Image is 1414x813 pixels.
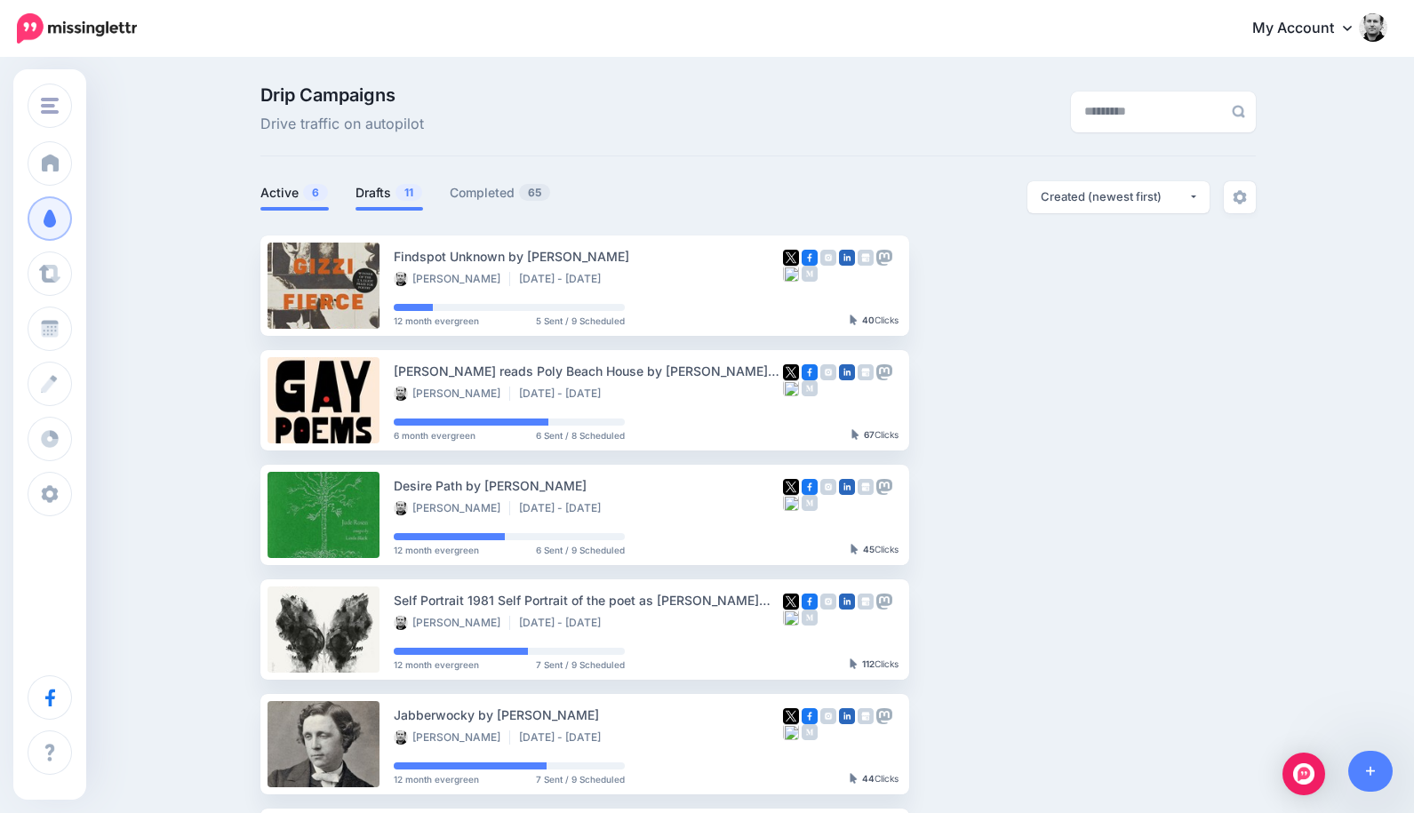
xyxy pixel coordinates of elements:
b: 44 [862,773,875,784]
img: linkedin-square.png [839,594,855,610]
img: medium-grey-square.png [802,266,818,282]
img: facebook-square.png [802,364,818,380]
li: [DATE] - [DATE] [519,387,610,401]
div: Clicks [850,315,899,326]
img: linkedin-square.png [839,479,855,495]
li: [DATE] - [DATE] [519,616,610,630]
img: mastodon-grey-square.png [876,479,892,495]
b: 45 [863,544,875,554]
img: twitter-square.png [783,594,799,610]
div: Self Portrait 1981 Self Portrait of the poet as [PERSON_NAME] 1982 by [PERSON_NAME] [394,590,783,610]
span: Drip Campaigns [260,86,424,104]
b: 112 [862,658,875,669]
img: linkedin-square.png [839,708,855,724]
img: google_business-grey-square.png [858,364,874,380]
div: Desire Path by [PERSON_NAME] [394,475,783,496]
img: bluesky-grey-square.png [783,724,799,740]
img: linkedin-square.png [839,364,855,380]
img: instagram-grey-square.png [820,594,836,610]
li: [PERSON_NAME] [394,730,510,745]
img: twitter-square.png [783,364,799,380]
img: pointer-grey-darker.png [850,315,858,325]
img: facebook-square.png [802,594,818,610]
li: [DATE] - [DATE] [519,272,610,286]
a: Active6 [260,182,329,203]
li: [PERSON_NAME] [394,272,510,286]
div: Created (newest first) [1041,188,1188,205]
span: 12 month evergreen [394,316,479,325]
span: 12 month evergreen [394,546,479,554]
div: Jabberwocky by [PERSON_NAME] [394,705,783,725]
span: 6 month evergreen [394,431,475,440]
li: [PERSON_NAME] [394,501,510,515]
img: google_business-grey-square.png [858,708,874,724]
img: linkedin-square.png [839,250,855,266]
span: 12 month evergreen [394,660,479,669]
span: 5 Sent / 9 Scheduled [536,316,625,325]
span: 11 [395,184,422,201]
img: medium-grey-square.png [802,380,818,396]
div: Findspot Unknown by [PERSON_NAME] [394,246,783,267]
li: [DATE] - [DATE] [519,501,610,515]
img: mastodon-grey-square.png [876,708,892,724]
div: Clicks [850,659,899,670]
img: pointer-grey-darker.png [851,544,859,554]
button: Created (newest first) [1027,181,1210,213]
img: mastodon-grey-square.png [876,594,892,610]
li: [PERSON_NAME] [394,387,510,401]
img: settings-grey.png [1233,190,1247,204]
span: 7 Sent / 9 Scheduled [536,775,625,784]
img: bluesky-grey-square.png [783,495,799,511]
img: medium-grey-square.png [802,724,818,740]
img: twitter-square.png [783,250,799,266]
img: google_business-grey-square.png [858,479,874,495]
img: instagram-grey-square.png [820,708,836,724]
span: 65 [519,184,550,201]
img: mastodon-grey-square.png [876,364,892,380]
li: [PERSON_NAME] [394,616,510,630]
div: Clicks [851,545,899,555]
div: Open Intercom Messenger [1282,753,1325,795]
span: 6 Sent / 9 Scheduled [536,546,625,554]
img: facebook-square.png [802,708,818,724]
img: mastodon-grey-square.png [876,250,892,266]
span: Drive traffic on autopilot [260,113,424,136]
a: Drafts11 [355,182,423,203]
img: pointer-grey-darker.png [850,658,858,669]
img: search-grey-6.png [1232,105,1245,118]
img: medium-grey-square.png [802,610,818,626]
a: My Account [1234,7,1387,51]
img: menu.png [41,98,59,114]
div: Clicks [851,430,899,441]
img: facebook-square.png [802,479,818,495]
img: pointer-grey-darker.png [851,429,859,440]
div: [PERSON_NAME] reads Poly Beach House by [PERSON_NAME] [PERSON_NAME] [394,361,783,381]
img: twitter-square.png [783,708,799,724]
span: 6 Sent / 8 Scheduled [536,431,625,440]
img: bluesky-grey-square.png [783,266,799,282]
img: bluesky-grey-square.png [783,380,799,396]
img: google_business-grey-square.png [858,250,874,266]
img: pointer-grey-darker.png [850,773,858,784]
img: twitter-square.png [783,479,799,495]
img: facebook-square.png [802,250,818,266]
span: 12 month evergreen [394,775,479,784]
b: 67 [864,429,875,440]
b: 40 [862,315,875,325]
img: Missinglettr [17,13,137,44]
img: medium-grey-square.png [802,495,818,511]
div: Clicks [850,774,899,785]
span: 6 [303,184,328,201]
img: instagram-grey-square.png [820,364,836,380]
img: instagram-grey-square.png [820,250,836,266]
img: bluesky-grey-square.png [783,610,799,626]
img: google_business-grey-square.png [858,594,874,610]
span: 7 Sent / 9 Scheduled [536,660,625,669]
img: instagram-grey-square.png [820,479,836,495]
li: [DATE] - [DATE] [519,730,610,745]
a: Completed65 [450,182,551,203]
